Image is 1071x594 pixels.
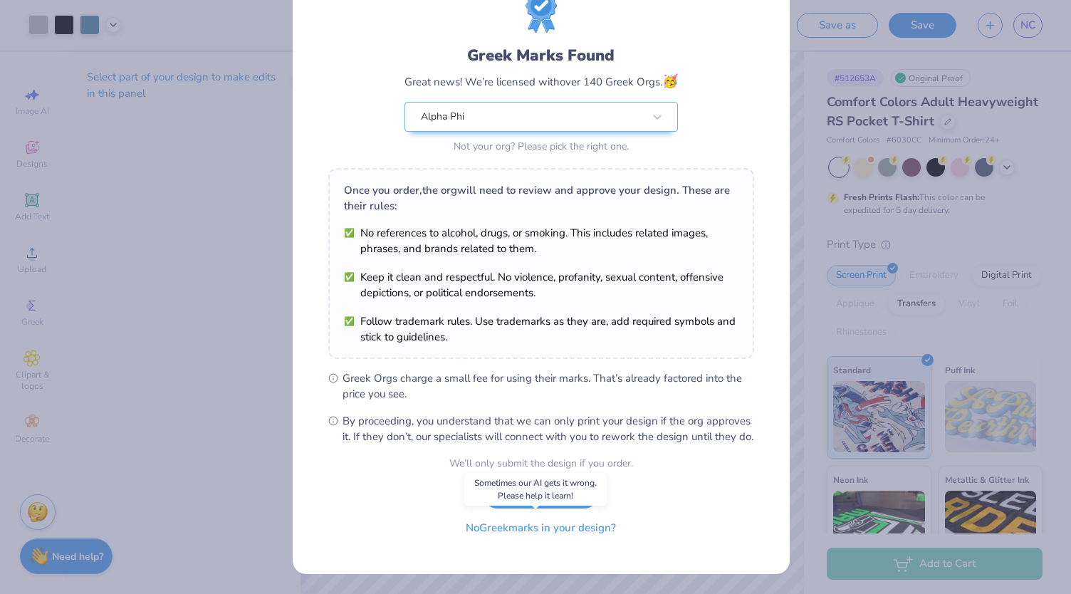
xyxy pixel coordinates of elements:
[343,370,754,402] span: Greek Orgs charge a small fee for using their marks. That’s already factored into the price you see.
[454,514,628,543] button: NoGreekmarks in your design?
[343,413,754,444] span: By proceeding, you understand that we can only print your design if the org approves it. If they ...
[404,72,678,91] div: Great news! We’re licensed with over 140 Greek Orgs.
[344,313,738,345] li: Follow trademark rules. Use trademarks as they are, add required symbols and stick to guidelines.
[464,473,607,506] div: Sometimes our AI gets it wrong. Please help it learn!
[344,269,738,301] li: Keep it clean and respectful. No violence, profanity, sexual content, offensive depictions, or po...
[344,225,738,256] li: No references to alcohol, drugs, or smoking. This includes related images, phrases, and brands re...
[344,182,738,214] div: Once you order, the org will need to review and approve your design. These are their rules:
[662,73,678,90] span: 🥳
[404,139,678,154] div: Not your org? Please pick the right one.
[449,456,633,471] div: We’ll only submit the design if you order.
[404,44,678,67] div: Greek Marks Found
